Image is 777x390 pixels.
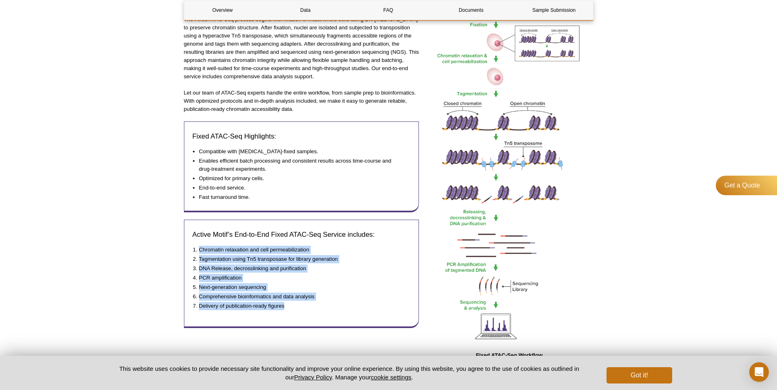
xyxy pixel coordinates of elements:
[105,364,593,381] p: This website uses cookies to provide necessary site functionality and improve your online experie...
[193,132,411,141] h3: Fixed ATAC-Seq Highlights:
[433,0,509,20] a: Documents
[199,184,403,192] li: End-to-end service.
[749,362,769,382] div: Open Intercom Messenger
[184,15,419,81] p: The Fixed ATAC-Seq process begins with fixation of intact whole cells using 1% [MEDICAL_DATA] to ...
[516,0,592,20] a: Sample Submission
[199,255,403,263] li: Tagmentation using Tn5 transposase for library generation
[476,352,543,358] strong: Fixed ATAC-Seq Workflow
[199,157,403,173] li: Enables efficient batch processing and consistent results across time-course and drug-treatment e...
[350,0,427,20] a: FAQ
[425,351,593,368] p: (Click image to enlarge)
[199,302,403,310] li: Delivery of publication-ready figures
[184,89,419,113] p: Let our team of ATAC-Seq experts handle the entire workflow, from sample prep to bioinformatics. ...
[199,264,403,273] li: DNA Release, decrosslinking and purification
[199,193,403,201] li: Fast turnaround time.
[199,283,403,291] li: Next-generation sequencing
[199,274,403,282] li: PCR amplification
[199,148,403,156] li: Compatible with [MEDICAL_DATA]-fixed samples.
[193,230,411,240] h3: Active Motif’s End-to-End Fixed ATAC-Seq Service includes:
[199,174,403,183] li: Optimized for primary cells.
[199,293,403,301] li: Comprehensive bioinformatics and data analysis
[371,374,411,381] button: cookie settings
[267,0,344,20] a: Data
[716,176,777,195] a: Get a Quote
[184,0,261,20] a: Overview
[294,374,332,381] a: Privacy Policy
[199,246,403,254] li: Chromatin relaxation and cell permeabilization
[607,367,672,383] button: Got it!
